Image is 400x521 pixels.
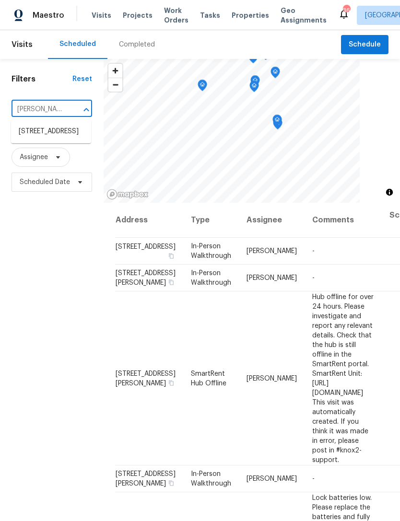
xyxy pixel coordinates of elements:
span: [PERSON_NAME] [247,275,297,281]
div: Scheduled [59,39,96,49]
span: In-Person Walkthrough [191,243,231,259]
th: Type [183,203,239,238]
canvas: Map [104,59,360,203]
th: Assignee [239,203,305,238]
div: Completed [119,40,155,49]
span: Scheduled Date [20,177,70,187]
a: Mapbox homepage [106,189,149,200]
span: Visits [12,34,33,55]
button: Toggle attribution [384,186,395,198]
span: [PERSON_NAME] [247,475,297,482]
span: [STREET_ADDRESS][PERSON_NAME] [116,270,176,286]
h1: Filters [12,74,72,84]
span: Properties [232,11,269,20]
span: Toggle attribution [387,187,392,197]
div: Map marker [272,115,282,129]
span: Visits [92,11,111,20]
span: Assignee [20,152,48,162]
span: Maestro [33,11,64,20]
div: 36 [343,6,350,15]
li: [STREET_ADDRESS] [11,124,91,139]
span: In-Person Walkthrough [191,471,231,487]
span: [PERSON_NAME] [247,248,297,255]
button: Zoom in [108,64,122,78]
div: Map marker [248,52,258,67]
span: Hub offline for over 24 hours. Please investigate and report any relevant details. Check that the... [312,293,374,463]
span: In-Person Walkthrough [191,270,231,286]
div: Map marker [249,81,259,95]
div: Map marker [271,67,280,81]
span: - [312,475,315,482]
button: Copy Address [167,378,176,387]
button: Zoom out [108,78,122,92]
div: Map marker [198,80,207,94]
span: [PERSON_NAME] [247,375,297,382]
span: [STREET_ADDRESS] [116,243,176,250]
span: Geo Assignments [281,6,327,25]
span: [STREET_ADDRESS][PERSON_NAME] [116,471,176,487]
span: [STREET_ADDRESS][PERSON_NAME] [116,370,176,386]
span: Schedule [349,39,381,51]
button: Schedule [341,35,388,55]
span: Tasks [200,12,220,19]
span: SmartRent Hub Offline [191,370,226,386]
span: Work Orders [164,6,188,25]
span: Projects [123,11,153,20]
th: Address [115,203,183,238]
button: Copy Address [167,278,176,287]
div: Map marker [250,75,260,90]
button: Close [80,103,93,116]
span: - [312,248,315,255]
input: Search for an address... [12,102,65,117]
button: Copy Address [167,252,176,260]
button: Copy Address [167,479,176,487]
div: Reset [72,74,92,84]
th: Comments [305,203,382,238]
span: - [312,275,315,281]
